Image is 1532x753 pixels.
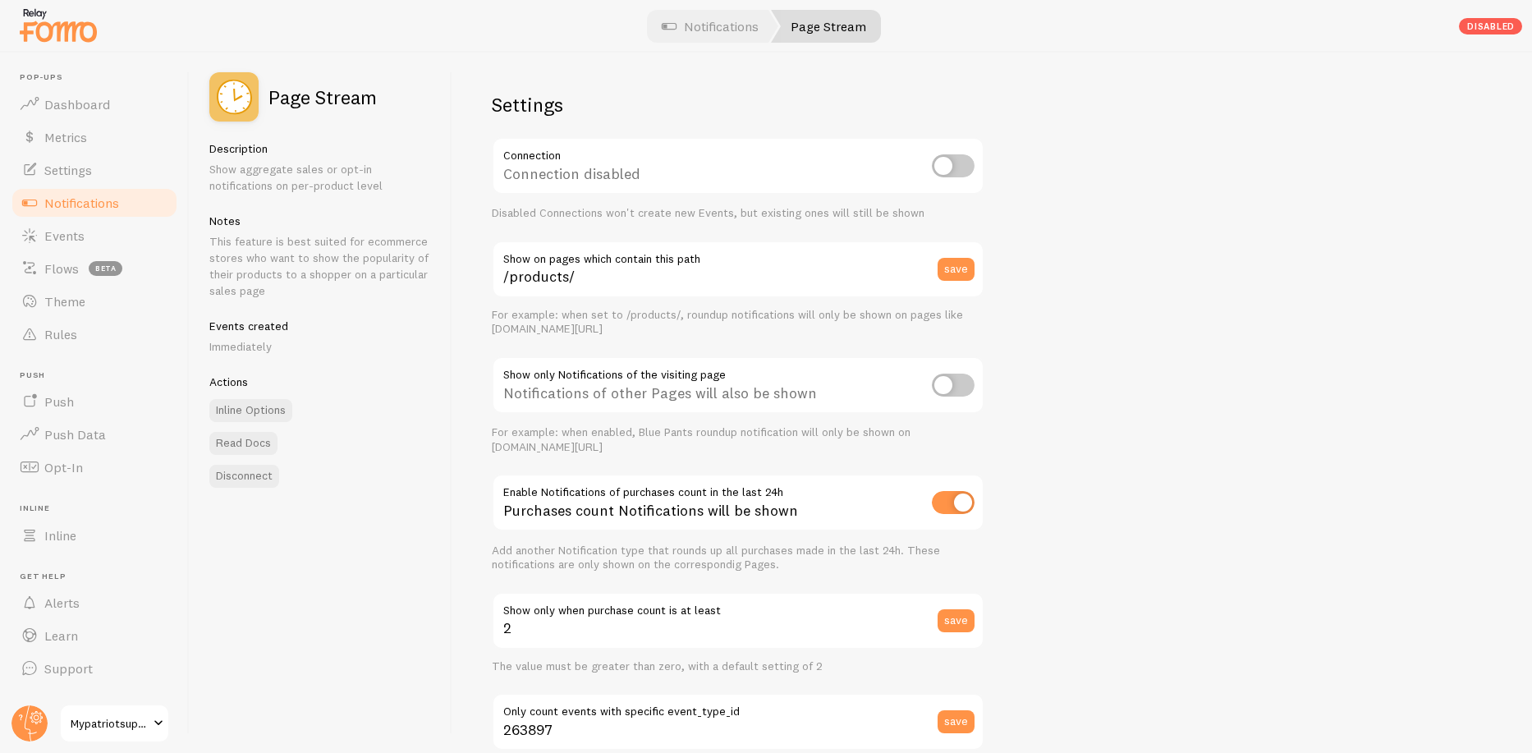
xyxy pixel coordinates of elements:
div: Connection disabled [492,137,984,197]
span: Support [44,660,93,677]
a: Push Data [10,418,179,451]
button: save [938,258,975,281]
span: Mypatriotsupply [71,714,149,733]
span: Inline [20,503,179,514]
a: Rules [10,318,179,351]
a: Inline [10,519,179,552]
span: Push Data [44,426,106,443]
a: Push [10,385,179,418]
div: Purchases count Notifications will be shown [492,474,984,534]
a: Read Docs [209,432,278,455]
a: Opt-In [10,451,179,484]
a: Theme [10,285,179,318]
span: Rules [44,326,77,342]
div: For example: when enabled, Blue Pants roundup notification will only be shown on [DOMAIN_NAME][URL] [492,425,984,454]
a: Notifications [10,186,179,219]
label: Only count events with specific event_type_id [492,693,984,721]
a: Mypatriotsupply [59,704,170,743]
h2: Page Stream [268,87,377,107]
p: This feature is best suited for ecommerce stores who want to show the popularity of their product... [209,233,432,299]
h2: Settings [492,92,984,117]
button: save [938,710,975,733]
img: fomo_icons_page_stream.svg [209,72,259,122]
span: Alerts [44,595,80,611]
label: Show only when purchase count is at least [492,592,984,620]
div: For example: when set to /products/, roundup notifications will only be shown on pages like [DOMA... [492,308,984,337]
span: Pop-ups [20,72,179,83]
h5: Actions [209,374,432,389]
div: Add another Notification type that rounds up all purchases made in the last 24h. These notificati... [492,544,984,572]
a: Events [10,219,179,252]
span: Inline [44,527,76,544]
a: Support [10,652,179,685]
label: Show on pages which contain this path [492,241,984,269]
span: Theme [44,293,85,310]
div: The value must be greater than zero, with a default setting of 2 [492,659,984,674]
span: Flows [44,260,79,277]
span: Settings [44,162,92,178]
input: 2 [492,592,984,650]
input: /products/ [492,241,984,298]
a: Flows beta [10,252,179,285]
span: Metrics [44,129,87,145]
img: fomo-relay-logo-orange.svg [17,4,99,46]
span: Dashboard [44,96,110,112]
a: Inline Options [209,399,292,422]
h5: Description [209,141,432,156]
p: Immediately [209,338,432,355]
span: Learn [44,627,78,644]
div: Disabled Connections won't create new Events, but existing ones will still be shown [492,206,984,221]
span: Push [20,370,179,381]
a: Learn [10,619,179,652]
h5: Events created [209,319,432,333]
span: Opt-In [44,459,83,475]
button: save [938,609,975,632]
a: Dashboard [10,88,179,121]
button: Disconnect [209,465,279,488]
span: Get Help [20,572,179,582]
a: Metrics [10,121,179,154]
span: Push [44,393,74,410]
a: Alerts [10,586,179,619]
p: Show aggregate sales or opt-in notifications on per-product level [209,161,432,194]
div: Notifications of other Pages will also be shown [492,356,984,416]
span: Events [44,227,85,244]
span: beta [89,261,122,276]
a: Settings [10,154,179,186]
span: Notifications [44,195,119,211]
h5: Notes [209,214,432,228]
